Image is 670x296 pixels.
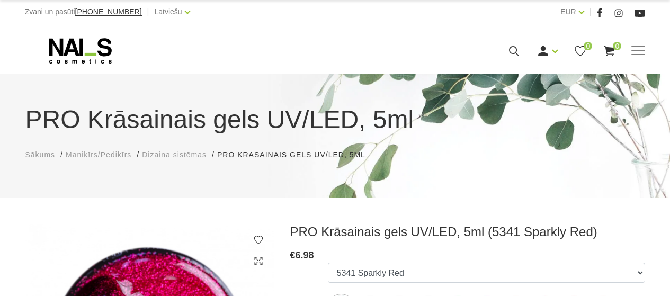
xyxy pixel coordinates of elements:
span: Sākums [25,150,56,159]
span: Dizaina sistēmas [142,150,207,159]
a: 0 [574,44,587,58]
span: € [290,250,296,261]
a: Dizaina sistēmas [142,149,207,160]
a: Sākums [25,149,56,160]
span: 0 [613,42,621,50]
a: Manikīrs/Pedikīrs [66,149,131,160]
span: Manikīrs/Pedikīrs [66,150,131,159]
span: [PHONE_NUMBER] [75,7,142,16]
a: EUR [560,5,576,18]
a: [PHONE_NUMBER] [75,8,142,16]
a: Latviešu [155,5,182,18]
span: | [589,5,592,19]
a: 0 [603,44,616,58]
span: 0 [584,42,592,50]
span: 6.98 [296,250,314,261]
h1: PRO Krāsainais gels UV/LED, 5ml [25,101,645,139]
span: | [147,5,149,19]
h3: PRO Krāsainais gels UV/LED, 5ml (5341 Sparkly Red) [290,224,645,240]
div: Zvani un pasūti [25,5,142,19]
li: PRO Krāsainais gels UV/LED, 5ml [217,149,376,160]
